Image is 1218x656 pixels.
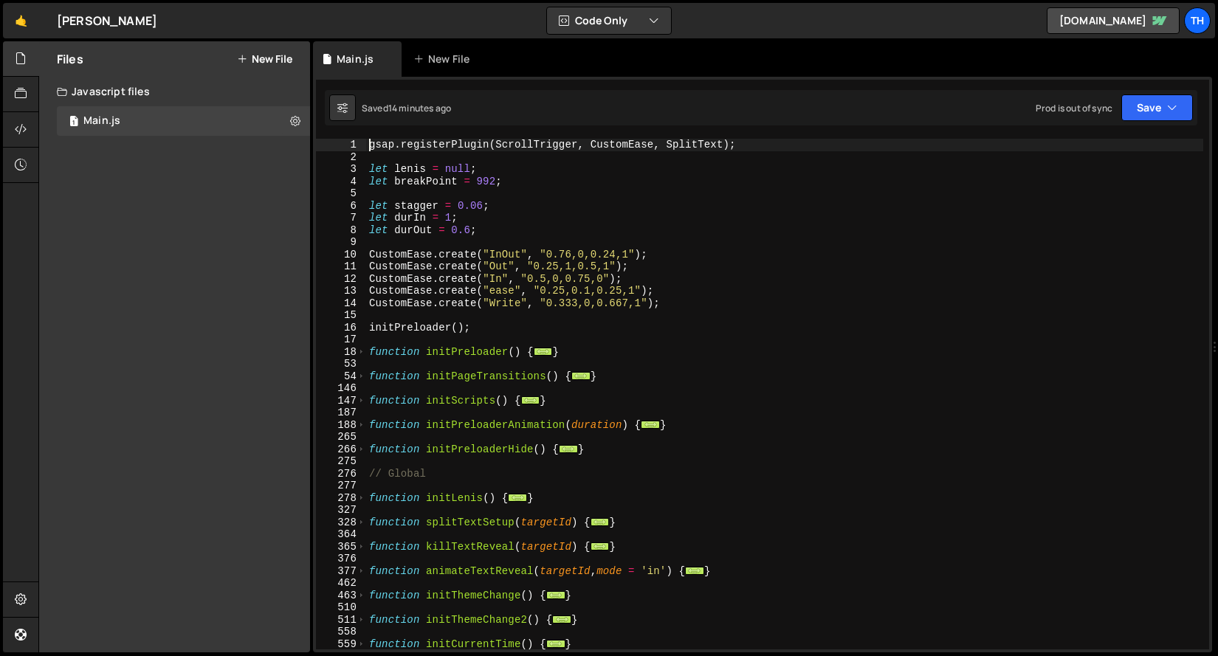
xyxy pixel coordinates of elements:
[316,504,366,517] div: 327
[316,541,366,553] div: 365
[316,638,366,651] div: 559
[316,528,366,541] div: 364
[508,493,527,501] span: ...
[83,114,120,128] div: Main.js
[316,151,366,164] div: 2
[534,347,553,355] span: ...
[546,639,565,647] span: ...
[1036,102,1112,114] div: Prod is out of sync
[316,187,366,200] div: 5
[316,382,366,395] div: 146
[316,297,366,310] div: 14
[316,395,366,407] div: 147
[1121,94,1193,121] button: Save
[316,309,366,322] div: 15
[316,468,366,480] div: 276
[546,590,565,598] span: ...
[316,443,366,456] div: 266
[362,102,451,114] div: Saved
[591,542,610,550] span: ...
[316,492,366,505] div: 278
[316,590,366,602] div: 463
[316,334,366,346] div: 17
[237,53,292,65] button: New File
[316,285,366,297] div: 13
[552,615,571,623] span: ...
[69,117,78,128] span: 1
[3,3,39,38] a: 🤙
[316,370,366,383] div: 54
[316,480,366,492] div: 277
[685,566,704,574] span: ...
[316,139,366,151] div: 1
[316,322,366,334] div: 16
[316,455,366,468] div: 275
[316,614,366,626] div: 511
[316,163,366,176] div: 3
[571,371,591,379] span: ...
[641,420,660,428] span: ...
[316,358,366,370] div: 53
[316,565,366,578] div: 377
[316,577,366,590] div: 462
[316,601,366,614] div: 510
[316,553,366,565] div: 376
[316,224,366,237] div: 8
[316,407,366,419] div: 187
[413,52,475,66] div: New File
[559,444,578,452] span: ...
[57,51,83,67] h2: Files
[1184,7,1211,34] a: Th
[316,260,366,273] div: 11
[316,249,366,261] div: 10
[1047,7,1180,34] a: [DOMAIN_NAME]
[388,102,451,114] div: 14 minutes ago
[316,626,366,638] div: 558
[316,200,366,213] div: 6
[39,77,310,106] div: Javascript files
[591,517,610,525] span: ...
[521,396,540,404] span: ...
[316,346,366,359] div: 18
[316,419,366,432] div: 188
[316,212,366,224] div: 7
[57,12,157,30] div: [PERSON_NAME]
[57,106,310,136] div: 16840/46037.js
[316,431,366,443] div: 265
[316,517,366,529] div: 328
[547,7,671,34] button: Code Only
[337,52,374,66] div: Main.js
[316,176,366,188] div: 4
[316,273,366,286] div: 12
[316,236,366,249] div: 9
